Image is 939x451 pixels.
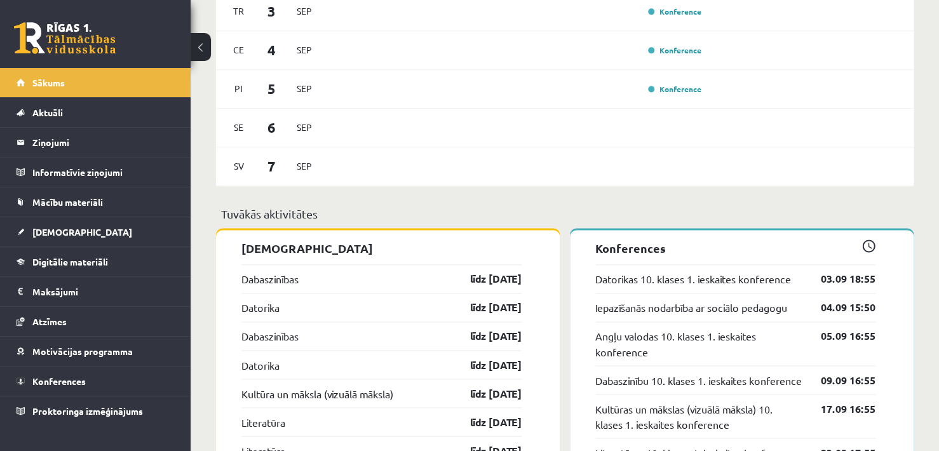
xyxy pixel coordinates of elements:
[241,271,299,286] a: Dabaszinības
[226,156,252,176] span: Sv
[448,386,522,401] a: līdz [DATE]
[252,156,292,177] span: 7
[32,346,133,357] span: Motivācijas programma
[226,40,252,60] span: Ce
[17,247,175,276] a: Digitālie materiāli
[32,158,175,187] legend: Informatīvie ziņojumi
[241,328,299,344] a: Dabaszinības
[17,307,175,336] a: Atzīmes
[252,117,292,138] span: 6
[595,271,791,286] a: Datorikas 10. klases 1. ieskaites konference
[226,1,252,21] span: Tr
[595,372,802,387] a: Dabaszinību 10. klases 1. ieskaites konference
[226,79,252,98] span: Pi
[291,40,318,60] span: Sep
[17,277,175,306] a: Maksājumi
[241,239,522,257] p: [DEMOGRAPHIC_DATA]
[802,300,875,315] a: 04.09 15:50
[241,357,280,372] a: Datorika
[252,78,292,99] span: 5
[291,156,318,176] span: Sep
[32,196,103,208] span: Mācību materiāli
[32,107,63,118] span: Aktuāli
[17,128,175,157] a: Ziņojumi
[252,1,292,22] span: 3
[32,316,67,327] span: Atzīmes
[32,256,108,267] span: Digitālie materiāli
[802,401,875,416] a: 17.09 16:55
[595,401,802,431] a: Kultūras un mākslas (vizuālā māksla) 10. klases 1. ieskaites konference
[226,118,252,137] span: Se
[291,1,318,21] span: Sep
[595,328,802,359] a: Angļu valodas 10. klases 1. ieskaites konference
[17,337,175,366] a: Motivācijas programma
[241,386,393,401] a: Kultūra un māksla (vizuālā māksla)
[448,328,522,344] a: līdz [DATE]
[648,45,701,55] a: Konference
[595,300,787,315] a: Iepazīšanās nodarbība ar sociālo pedagogu
[291,79,318,98] span: Sep
[648,84,701,94] a: Konference
[32,405,143,417] span: Proktoringa izmēģinājums
[32,375,86,387] span: Konferences
[448,357,522,372] a: līdz [DATE]
[17,68,175,97] a: Sākums
[802,271,875,286] a: 03.09 18:55
[17,396,175,426] a: Proktoringa izmēģinājums
[32,226,132,238] span: [DEMOGRAPHIC_DATA]
[221,205,909,222] p: Tuvākās aktivitātes
[32,277,175,306] legend: Maksājumi
[802,328,875,344] a: 05.09 16:55
[32,77,65,88] span: Sākums
[32,128,175,157] legend: Ziņojumi
[17,187,175,217] a: Mācību materiāli
[14,22,116,54] a: Rīgas 1. Tālmācības vidusskola
[17,217,175,246] a: [DEMOGRAPHIC_DATA]
[595,239,875,257] p: Konferences
[648,6,701,17] a: Konference
[802,372,875,387] a: 09.09 16:55
[17,98,175,127] a: Aktuāli
[241,414,285,429] a: Literatūra
[448,300,522,315] a: līdz [DATE]
[241,300,280,315] a: Datorika
[252,39,292,60] span: 4
[448,271,522,286] a: līdz [DATE]
[17,367,175,396] a: Konferences
[17,158,175,187] a: Informatīvie ziņojumi
[448,414,522,429] a: līdz [DATE]
[291,118,318,137] span: Sep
